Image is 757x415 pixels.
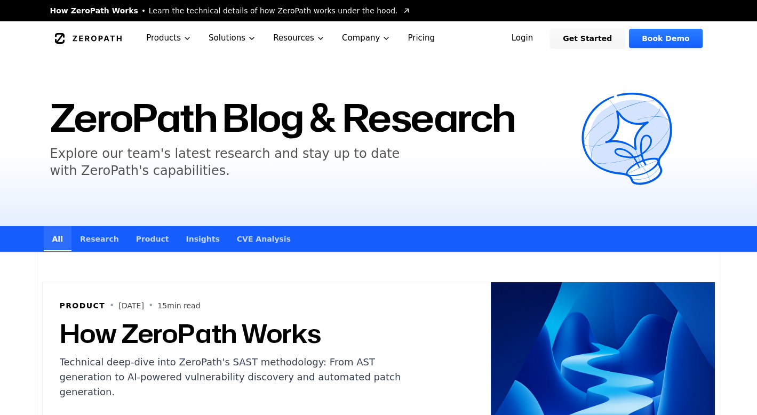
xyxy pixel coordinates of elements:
a: CVE Analysis [228,226,299,251]
h1: ZeroPath Blog & Research [50,98,568,137]
span: How ZeroPath Works [50,5,138,16]
h5: Explore our team's latest research and stay up to date with ZeroPath's capabilities. [50,145,409,179]
button: Products [138,21,200,55]
h6: Product [60,300,106,311]
a: Login [499,29,546,48]
a: Insights [177,226,228,251]
span: • [109,299,114,312]
button: Company [333,21,400,55]
button: Solutions [200,21,265,55]
a: Book Demo [629,29,702,48]
a: Research [71,226,128,251]
span: Learn the technical details of how ZeroPath works under the hood. [149,5,398,16]
a: Pricing [399,21,443,55]
a: All [44,226,71,251]
a: Product [128,226,178,251]
h2: How ZeroPath Works [60,321,418,346]
nav: Global [37,21,720,55]
p: 15 min read [157,300,200,311]
span: • [148,299,153,312]
p: Technical deep-dive into ZeroPath's SAST methodology: From AST generation to AI-powered vulnerabi... [60,355,418,400]
a: How ZeroPath WorksLearn the technical details of how ZeroPath works under the hood. [50,5,411,16]
button: Resources [265,21,333,55]
p: [DATE] [119,300,144,311]
a: Get Started [550,29,625,48]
